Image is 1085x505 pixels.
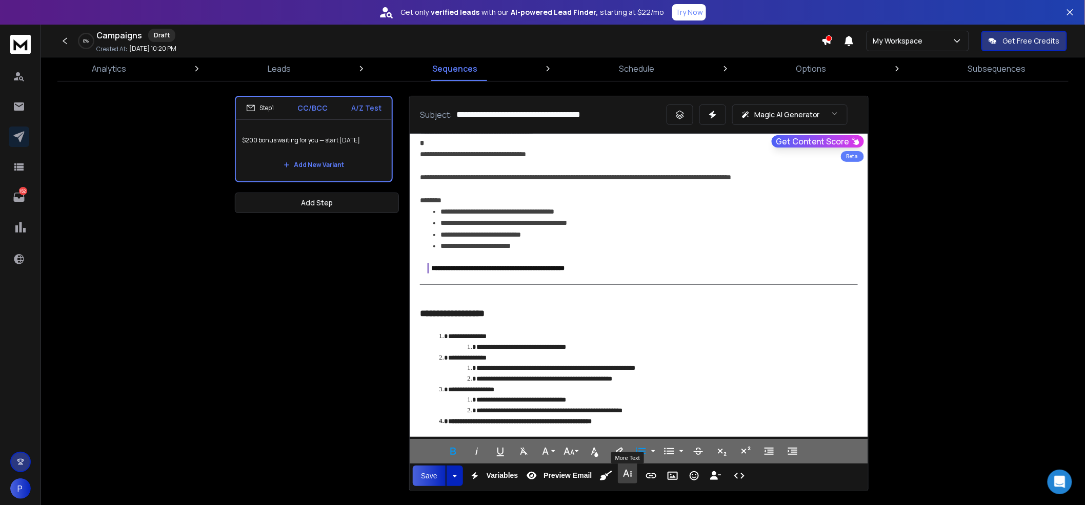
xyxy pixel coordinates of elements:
span: Variables [485,471,520,480]
p: Try Now [675,7,703,17]
button: Emoticons [685,466,704,486]
p: My Workspace [873,36,927,46]
div: More Text [611,452,644,464]
p: Leads [268,62,291,75]
a: Subsequences [962,56,1032,81]
div: Step 1 [246,103,274,113]
p: CC/BCC [297,103,328,113]
button: Unordered List [677,441,686,461]
p: Get only with our starting at $22/mo [400,7,664,17]
button: Subscript [712,441,732,461]
button: Bold (⌘B) [444,441,463,461]
p: $200 bonus waiting for you — start [DATE] [242,126,386,155]
strong: AI-powered Lead Finder, [511,7,598,17]
a: Sequences [426,56,484,81]
div: Draft [148,29,175,42]
p: Schedule [619,62,655,75]
div: Open Intercom Messenger [1048,470,1072,494]
button: Magic AI Generator [732,104,848,125]
p: Subsequences [968,62,1026,75]
button: Decrease Indent (⌘[) [759,441,779,461]
button: Superscript [736,441,755,461]
button: Add Step [235,193,399,213]
a: 152 [9,187,29,207]
img: logo [10,35,31,54]
button: Strikethrough (⌘S) [689,441,708,461]
p: Options [796,62,827,75]
button: Code View [730,466,749,486]
a: Analytics [86,56,132,81]
p: 152 [19,187,27,195]
button: Preview Email [522,466,594,486]
button: Save [413,466,446,486]
button: Try Now [672,4,706,20]
p: Subject: [420,109,452,121]
p: [DATE] 10:20 PM [129,45,176,53]
button: Get Content Score [772,135,864,148]
span: Preview Email [541,471,594,480]
button: Variables [465,466,520,486]
a: Options [790,56,833,81]
p: Analytics [92,62,126,75]
h1: Campaigns [96,29,142,41]
p: 0 % [84,38,89,44]
button: Add New Variant [275,155,352,175]
button: Insert Unsubscribe Link [706,466,726,486]
p: A/Z Test [351,103,381,113]
button: Insert Link (⌘K) [641,466,661,486]
button: Clean HTML [596,466,616,486]
strong: verified leads [431,7,479,17]
button: Italic (⌘I) [467,441,487,461]
button: Increase Indent (⌘]) [783,441,802,461]
button: P [10,478,31,499]
button: Insert Image (⌘P) [663,466,682,486]
li: Step1CC/BCCA/Z Test$200 bonus waiting for you — start [DATE]Add New Variant [235,96,393,182]
div: Beta [841,151,864,162]
p: Sequences [432,62,477,75]
p: Get Free Credits [1003,36,1060,46]
button: Get Free Credits [981,31,1067,51]
p: Magic AI Generator [754,110,820,120]
a: Leads [262,56,297,81]
a: Schedule [613,56,661,81]
p: Created At: [96,45,127,53]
